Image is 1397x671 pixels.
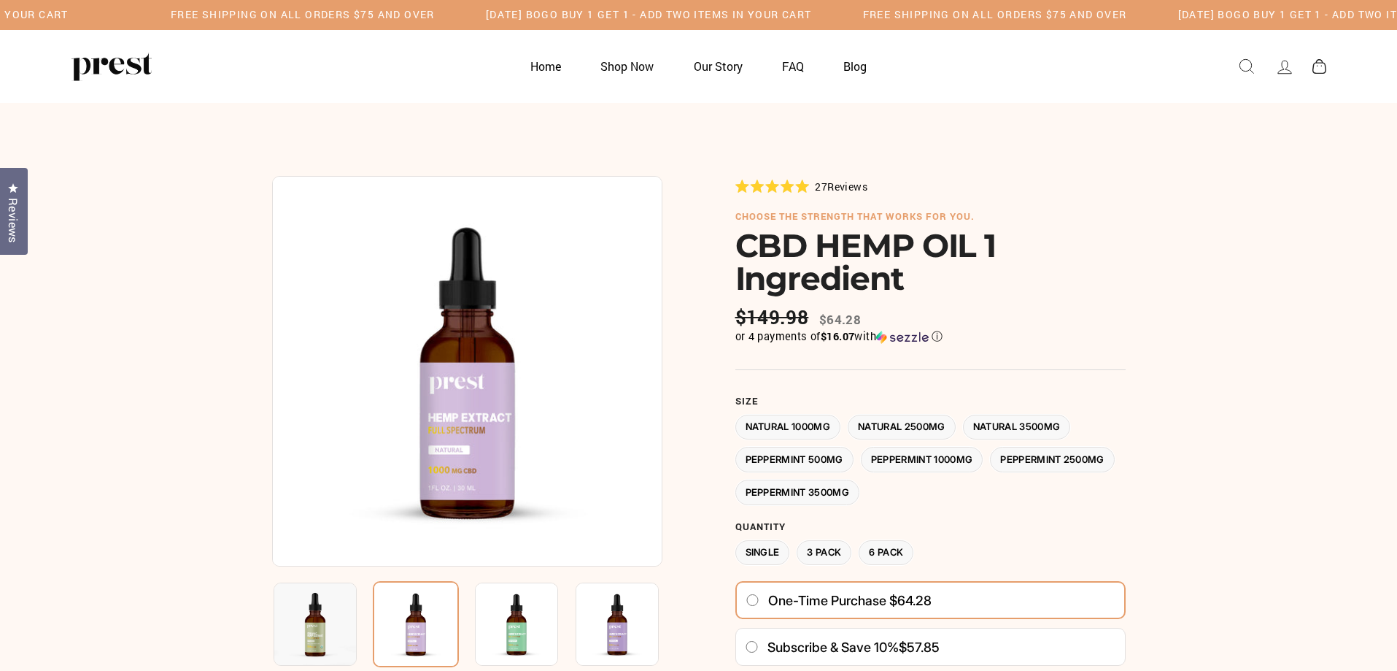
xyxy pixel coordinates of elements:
[764,52,822,80] a: FAQ
[859,540,913,566] label: 6 Pack
[797,540,851,566] label: 3 Pack
[735,447,854,472] label: Peppermint 500MG
[876,331,929,344] img: Sezzle
[486,9,812,21] h5: [DATE] BOGO BUY 1 GET 1 - ADD TWO ITEMS IN YOUR CART
[475,583,558,666] img: CBD HEMP OIL 1 Ingredient
[735,396,1126,407] label: Size
[735,306,813,329] span: $149.98
[863,9,1127,21] h5: Free Shipping on all orders $75 and over
[767,640,899,655] span: Subscribe & save 10%
[373,581,459,667] img: CBD HEMP OIL 1 Ingredient
[861,447,983,472] label: Peppermint 1000MG
[746,594,759,606] input: One-time purchase $64.28
[582,52,672,80] a: Shop Now
[4,198,23,243] span: Reviews
[512,52,579,80] a: Home
[274,583,357,666] img: CBD HEMP OIL 1 Ingredient
[735,540,790,566] label: Single
[735,211,1126,223] h6: choose the strength that works for you.
[821,329,854,343] span: $16.07
[899,640,940,655] span: $57.85
[735,521,1126,533] label: Quantity
[827,180,867,193] span: Reviews
[963,415,1071,440] label: Natural 3500MG
[71,52,152,81] img: PREST ORGANICS
[825,52,885,80] a: Blog
[576,583,659,666] img: CBD HEMP OIL 1 Ingredient
[768,593,932,609] span: One-time purchase $64.28
[735,178,867,194] div: 27Reviews
[676,52,761,80] a: Our Story
[171,9,435,21] h5: Free Shipping on all orders $75 and over
[735,329,1126,344] div: or 4 payments of with
[745,641,759,653] input: Subscribe & save 10%$57.85
[512,52,886,80] ul: Primary
[735,480,860,505] label: Peppermint 3500MG
[735,229,1126,295] h1: CBD HEMP OIL 1 Ingredient
[735,415,841,440] label: Natural 1000MG
[848,415,956,440] label: Natural 2500MG
[819,311,861,328] span: $64.28
[990,447,1115,472] label: Peppermint 2500MG
[815,180,827,193] span: 27
[272,176,662,567] img: CBD HEMP OIL 1 Ingredient
[735,329,1126,344] div: or 4 payments of$16.07withSezzle Click to learn more about Sezzle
